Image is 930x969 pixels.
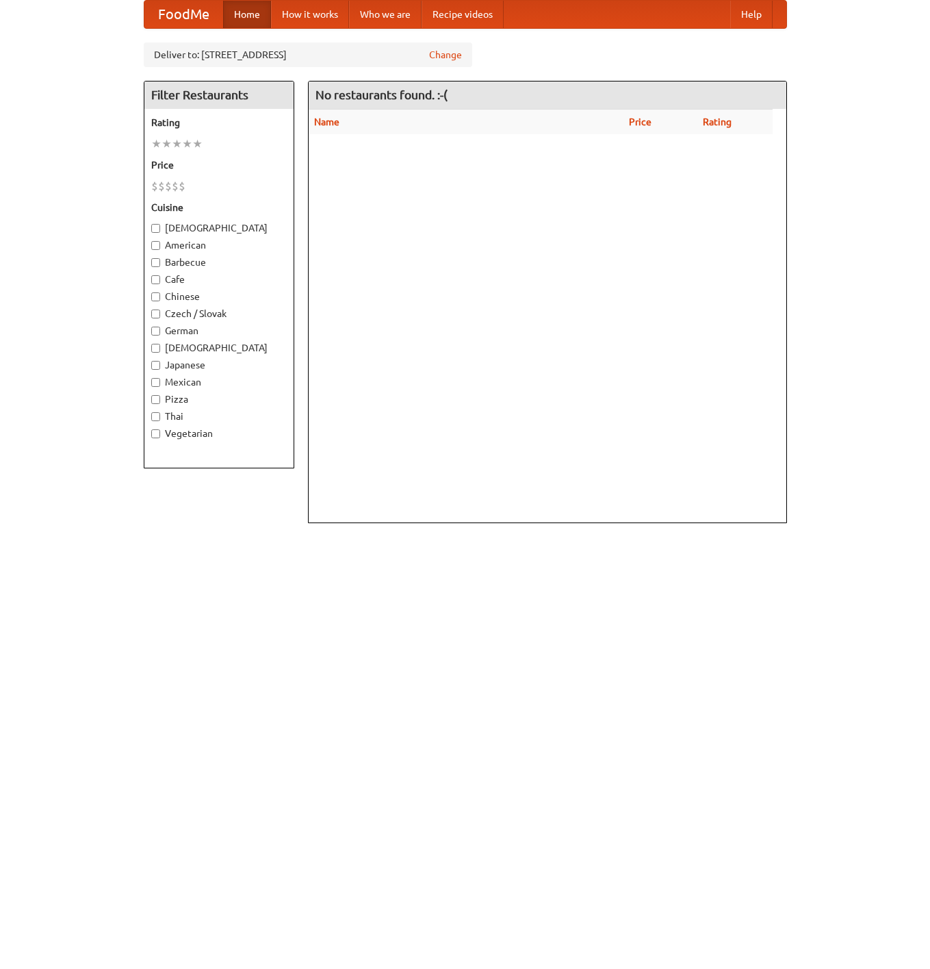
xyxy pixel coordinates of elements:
[151,273,287,286] label: Cafe
[151,290,287,303] label: Chinese
[730,1,773,28] a: Help
[151,292,160,301] input: Chinese
[151,224,160,233] input: [DEMOGRAPHIC_DATA]
[151,238,287,252] label: American
[314,116,339,127] a: Name
[151,378,160,387] input: Mexican
[151,275,160,284] input: Cafe
[151,375,287,389] label: Mexican
[182,136,192,151] li: ★
[151,158,287,172] h5: Price
[151,116,287,129] h5: Rating
[151,310,160,318] input: Czech / Slovak
[315,88,448,101] ng-pluralize: No restaurants found. :-(
[429,48,462,62] a: Change
[422,1,504,28] a: Recipe videos
[151,179,158,194] li: $
[172,136,182,151] li: ★
[151,201,287,214] h5: Cuisine
[151,324,287,338] label: German
[151,341,287,355] label: [DEMOGRAPHIC_DATA]
[151,392,287,406] label: Pizza
[158,179,165,194] li: $
[151,258,160,267] input: Barbecue
[144,1,223,28] a: FoodMe
[151,307,287,320] label: Czech / Slovak
[144,81,294,109] h4: Filter Restaurants
[144,42,472,67] div: Deliver to: [STREET_ADDRESS]
[223,1,271,28] a: Home
[162,136,172,151] li: ★
[192,136,203,151] li: ★
[151,358,287,372] label: Japanese
[151,361,160,370] input: Japanese
[172,179,179,194] li: $
[151,221,287,235] label: [DEMOGRAPHIC_DATA]
[151,429,160,438] input: Vegetarian
[151,327,160,336] input: German
[151,427,287,440] label: Vegetarian
[151,241,160,250] input: American
[151,410,287,423] label: Thai
[349,1,422,28] a: Who we are
[165,179,172,194] li: $
[271,1,349,28] a: How it works
[151,344,160,353] input: [DEMOGRAPHIC_DATA]
[151,136,162,151] li: ★
[179,179,185,194] li: $
[151,412,160,421] input: Thai
[151,395,160,404] input: Pizza
[151,255,287,269] label: Barbecue
[703,116,732,127] a: Rating
[629,116,651,127] a: Price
